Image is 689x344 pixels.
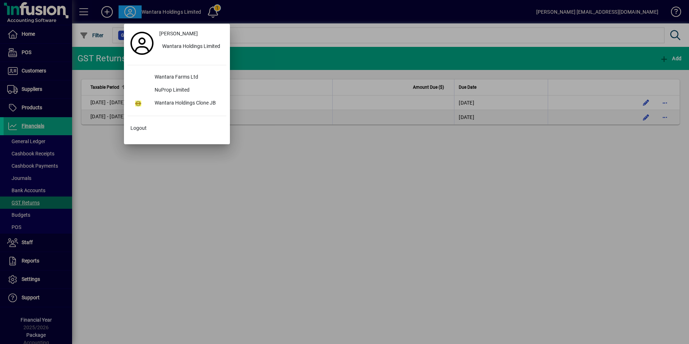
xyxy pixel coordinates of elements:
button: Wantara Holdings Clone JB [128,97,226,110]
button: NuProp Limited [128,84,226,97]
a: Profile [128,37,156,50]
span: [PERSON_NAME] [159,30,198,38]
button: Wantara Holdings Limited [156,40,226,53]
div: Wantara Holdings Clone JB [149,97,226,110]
span: Logout [130,124,147,132]
div: Wantara Farms Ltd [149,71,226,84]
button: Logout [128,122,226,135]
a: [PERSON_NAME] [156,27,226,40]
div: NuProp Limited [149,84,226,97]
button: Wantara Farms Ltd [128,71,226,84]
